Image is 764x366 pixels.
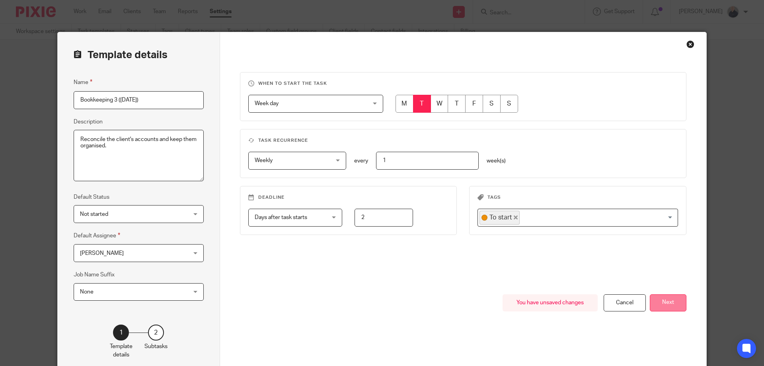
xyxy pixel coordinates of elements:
label: Description [74,118,103,126]
span: [PERSON_NAME] [80,251,124,256]
button: Next [650,294,686,311]
label: Name [74,78,92,87]
h3: Deadline [248,194,449,201]
div: You have unsaved changes [503,294,598,311]
p: every [354,157,368,165]
textarea: Reconcile the client's accounts and keep them organised. [74,130,204,182]
label: Default Assignee [74,231,120,240]
h2: Template details [74,48,168,62]
div: 2 [148,325,164,341]
span: To start [489,213,512,222]
div: 1 [113,325,129,341]
div: Cancel [604,294,646,311]
h3: When to start the task [248,80,678,87]
div: Close this dialog window [686,40,694,48]
span: week(s) [487,158,506,164]
span: Week day [255,101,279,106]
p: Template details [110,343,133,359]
label: Default Status [74,193,109,201]
span: None [80,289,94,295]
h3: Tags [477,194,678,201]
label: Job Name Suffix [74,271,115,279]
input: Search for option [520,211,673,225]
span: Days after task starts [255,215,307,220]
div: Search for option [477,209,678,227]
span: Weekly [255,158,273,163]
h3: Task recurrence [248,137,678,144]
button: Deselect To start [514,215,518,219]
span: Not started [80,211,108,217]
p: Subtasks [144,343,168,350]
